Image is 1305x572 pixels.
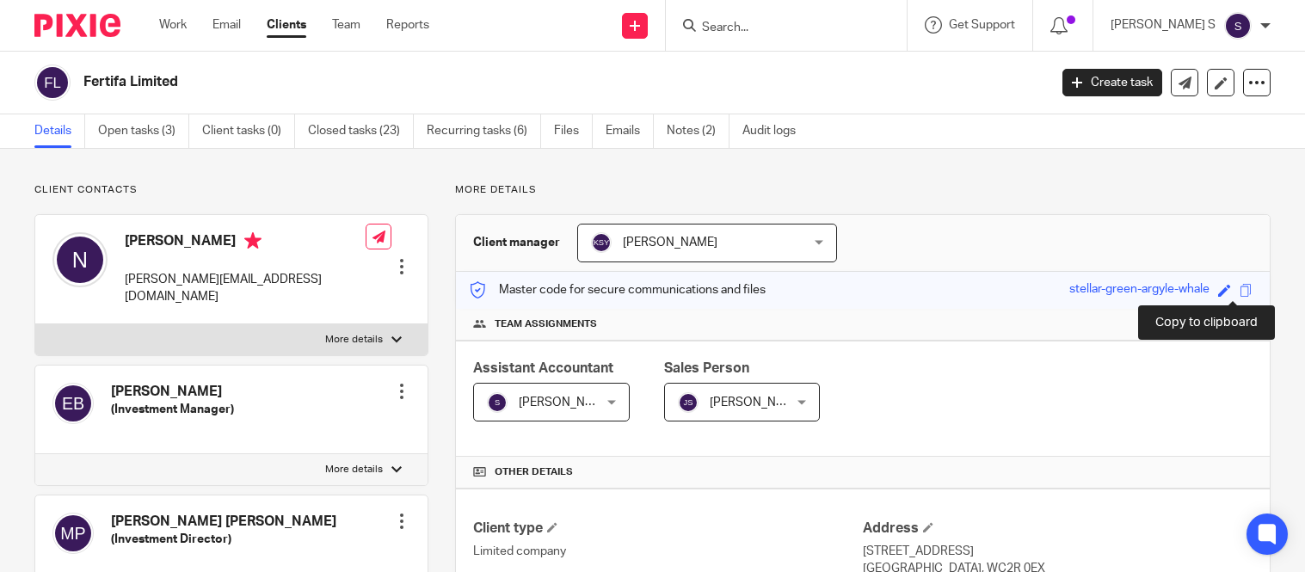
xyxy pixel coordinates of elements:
[473,234,560,251] h3: Client manager
[1111,16,1216,34] p: [PERSON_NAME] S
[1062,69,1162,96] a: Create task
[519,397,624,409] span: [PERSON_NAME] S
[710,397,804,409] span: [PERSON_NAME]
[554,114,593,148] a: Files
[1224,12,1252,40] img: svg%3E
[52,383,94,424] img: svg%3E
[111,401,234,418] h5: (Investment Manager)
[34,14,120,37] img: Pixie
[308,114,414,148] a: Closed tasks (23)
[34,183,428,197] p: Client contacts
[52,232,108,287] img: svg%3E
[427,114,541,148] a: Recurring tasks (6)
[949,19,1015,31] span: Get Support
[125,232,366,254] h4: [PERSON_NAME]
[606,114,654,148] a: Emails
[664,361,749,375] span: Sales Person
[700,21,855,36] input: Search
[267,16,306,34] a: Clients
[202,114,295,148] a: Client tasks (0)
[34,65,71,101] img: svg%3E
[863,543,1253,560] p: [STREET_ADDRESS]
[623,237,717,249] span: [PERSON_NAME]
[469,281,766,298] p: Master code for secure communications and files
[212,16,241,34] a: Email
[111,383,234,401] h4: [PERSON_NAME]
[111,531,336,548] h5: (Investment Director)
[332,16,360,34] a: Team
[325,333,383,347] p: More details
[159,16,187,34] a: Work
[325,463,383,477] p: More details
[473,520,863,538] h4: Client type
[495,317,597,331] span: Team assignments
[34,114,85,148] a: Details
[111,513,336,531] h4: [PERSON_NAME] [PERSON_NAME]
[667,114,729,148] a: Notes (2)
[386,16,429,34] a: Reports
[742,114,809,148] a: Audit logs
[244,232,262,249] i: Primary
[1069,280,1210,300] div: stellar-green-argyle-whale
[455,183,1271,197] p: More details
[863,520,1253,538] h4: Address
[98,114,189,148] a: Open tasks (3)
[495,465,573,479] span: Other details
[52,513,94,554] img: svg%3E
[83,73,846,91] h2: Fertifa Limited
[591,232,612,253] img: svg%3E
[473,361,613,375] span: Assistant Accountant
[487,392,508,413] img: svg%3E
[125,271,366,306] p: [PERSON_NAME][EMAIL_ADDRESS][DOMAIN_NAME]
[473,543,863,560] p: Limited company
[678,392,699,413] img: svg%3E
